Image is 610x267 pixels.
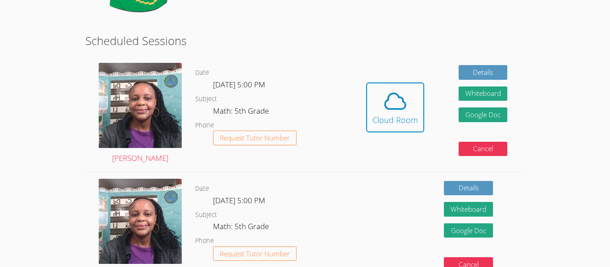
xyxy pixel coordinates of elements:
dd: Math: 5th Grade [213,105,271,120]
button: Whiteboard [459,86,508,101]
dt: Date [195,67,209,78]
dt: Date [195,183,209,194]
a: Details [444,181,493,196]
a: [PERSON_NAME] [99,63,182,165]
span: [DATE] 5:00 PM [213,79,265,90]
a: Google Doc [459,107,508,122]
img: Selfie2.jpg [99,63,182,148]
dt: Phone [195,235,214,246]
dt: Phone [195,120,214,131]
dt: Subject [195,209,217,221]
button: Whiteboard [444,202,493,217]
h2: Scheduled Sessions [85,32,525,49]
a: Google Doc [444,223,493,238]
div: Cloud Room [372,114,418,126]
span: Request Tutor Number [220,251,290,257]
button: Request Tutor Number [213,131,297,145]
img: Selfie2.jpg [99,179,182,264]
a: Details [459,65,508,80]
dt: Subject [195,94,217,105]
button: Cancel [459,142,508,156]
span: Request Tutor Number [220,135,290,141]
button: Request Tutor Number [213,246,297,261]
span: [DATE] 5:00 PM [213,195,265,205]
button: Cloud Room [366,82,424,132]
dd: Math: 5th Grade [213,220,271,235]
